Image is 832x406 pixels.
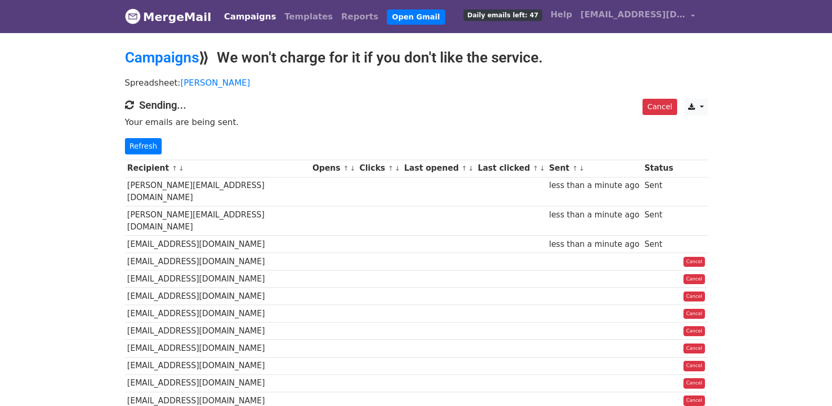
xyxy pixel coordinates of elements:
th: Opens [310,160,357,177]
a: [EMAIL_ADDRESS][DOMAIN_NAME] [576,4,699,29]
td: [EMAIL_ADDRESS][DOMAIN_NAME] [125,253,310,270]
span: Daily emails left: 47 [464,9,542,21]
td: [EMAIL_ADDRESS][DOMAIN_NAME] [125,340,310,357]
td: [EMAIL_ADDRESS][DOMAIN_NAME] [125,288,310,305]
a: ↓ [579,164,585,172]
div: less than a minute ago [549,209,639,221]
a: Cancel [643,99,677,115]
a: [PERSON_NAME] [181,78,250,88]
h2: ⟫ We won't charge for it if you don't like the service. [125,49,708,67]
td: [EMAIL_ADDRESS][DOMAIN_NAME] [125,305,310,322]
th: Clicks [357,160,402,177]
a: Refresh [125,138,162,154]
td: [EMAIL_ADDRESS][DOMAIN_NAME] [125,357,310,374]
a: ↑ [388,164,394,172]
span: [EMAIL_ADDRESS][DOMAIN_NAME] [581,8,686,21]
a: Open Gmail [387,9,445,25]
a: Campaigns [125,49,199,66]
th: Last clicked [475,160,546,177]
th: Recipient [125,160,310,177]
a: Campaigns [220,6,280,27]
td: [PERSON_NAME][EMAIL_ADDRESS][DOMAIN_NAME] [125,206,310,236]
h4: Sending... [125,99,708,111]
a: Cancel [683,257,705,267]
a: Cancel [683,395,705,406]
td: [PERSON_NAME][EMAIL_ADDRESS][DOMAIN_NAME] [125,177,310,206]
a: Daily emails left: 47 [459,4,546,25]
a: ↓ [395,164,401,172]
a: Cancel [683,378,705,389]
a: Cancel [683,292,705,302]
p: Spreadsheet: [125,77,708,88]
a: ↑ [343,164,349,172]
a: ↓ [178,164,184,172]
a: ↓ [540,164,545,172]
a: Cancel [683,326,705,337]
a: Cancel [683,309,705,319]
a: Templates [280,6,337,27]
a: ↓ [468,164,474,172]
th: Status [642,160,676,177]
a: Reports [337,6,383,27]
td: [EMAIL_ADDRESS][DOMAIN_NAME] [125,235,310,253]
a: ↑ [461,164,467,172]
p: Your emails are being sent. [125,117,708,128]
td: Sent [642,235,676,253]
a: Help [546,4,576,25]
td: [EMAIL_ADDRESS][DOMAIN_NAME] [125,322,310,340]
a: ↓ [350,164,355,172]
a: ↑ [172,164,177,172]
a: MergeMail [125,6,212,28]
a: ↑ [572,164,578,172]
td: Sent [642,206,676,236]
a: Cancel [683,343,705,354]
div: less than a minute ago [549,238,639,251]
a: ↑ [533,164,539,172]
img: MergeMail logo [125,8,141,24]
td: [EMAIL_ADDRESS][DOMAIN_NAME] [125,374,310,392]
div: less than a minute ago [549,180,639,192]
th: Sent [546,160,642,177]
th: Last opened [402,160,475,177]
td: [EMAIL_ADDRESS][DOMAIN_NAME] [125,270,310,288]
a: Cancel [683,274,705,285]
td: Sent [642,177,676,206]
a: Cancel [683,361,705,371]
